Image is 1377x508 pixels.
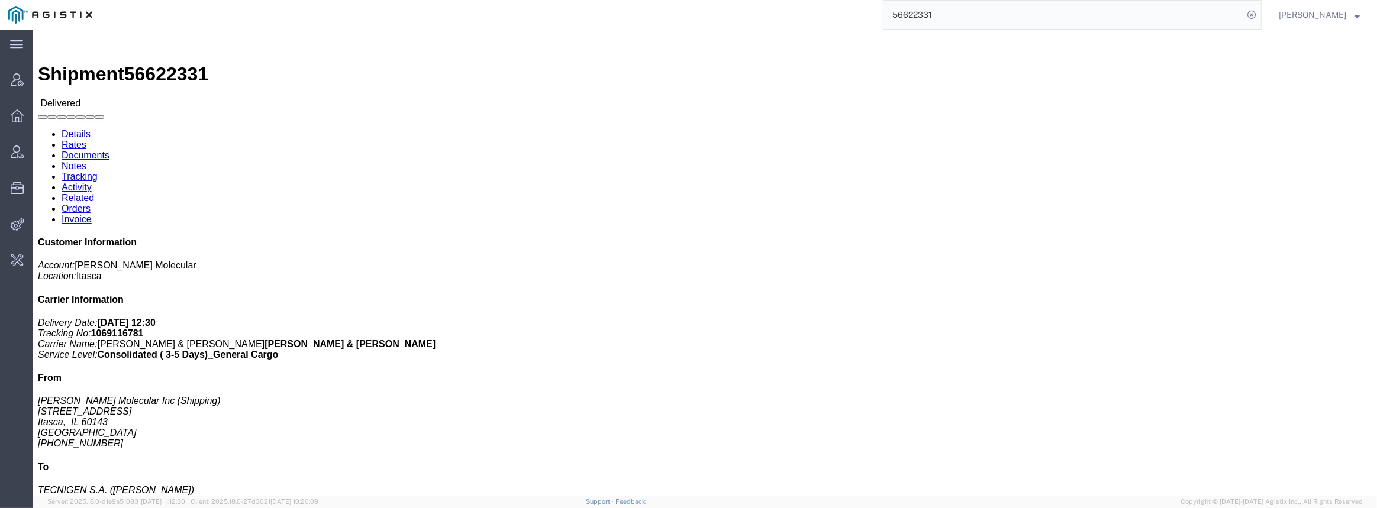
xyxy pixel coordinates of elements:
[191,498,318,505] span: Client: 2025.18.0-27d3021
[270,498,318,505] span: [DATE] 10:20:09
[883,1,1243,29] input: Search for shipment number, reference number
[615,498,646,505] a: Feedback
[586,498,615,505] a: Support
[1278,8,1360,22] button: [PERSON_NAME]
[33,30,1377,496] iframe: FS Legacy Container
[1279,8,1346,21] span: Ivan Tymofieiev
[47,498,185,505] span: Server: 2025.18.0-d1e9a510831
[1181,497,1363,507] span: Copyright © [DATE]-[DATE] Agistix Inc., All Rights Reserved
[141,498,185,505] span: [DATE] 11:12:30
[8,6,92,24] img: logo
